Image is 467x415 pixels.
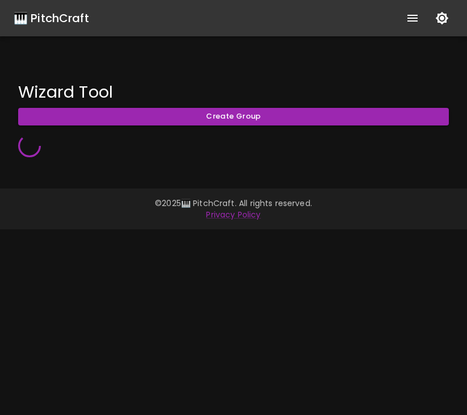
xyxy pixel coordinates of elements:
button: Create Group [18,108,449,125]
p: © 2025 🎹 PitchCraft. All rights reserved. [14,198,453,209]
h4: Wizard Tool [18,82,449,102]
button: show more [399,5,426,32]
a: 🎹 PitchCraft [14,9,89,27]
a: Privacy Policy [206,209,260,220]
